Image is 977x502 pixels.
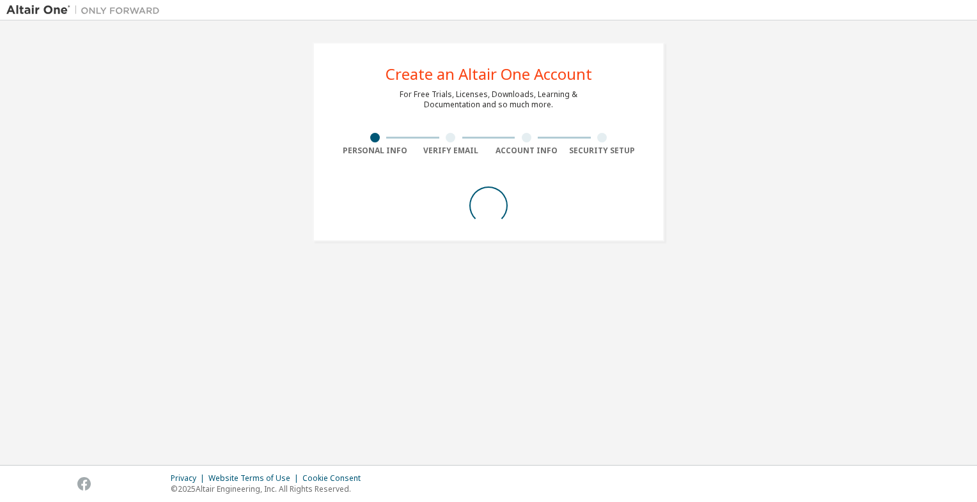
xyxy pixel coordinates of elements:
[171,473,208,483] div: Privacy
[302,473,368,483] div: Cookie Consent
[171,483,368,494] p: © 2025 Altair Engineering, Inc. All Rights Reserved.
[6,4,166,17] img: Altair One
[337,146,413,156] div: Personal Info
[488,146,565,156] div: Account Info
[413,146,489,156] div: Verify Email
[208,473,302,483] div: Website Terms of Use
[400,89,577,110] div: For Free Trials, Licenses, Downloads, Learning & Documentation and so much more.
[565,146,641,156] div: Security Setup
[386,66,592,82] div: Create an Altair One Account
[77,477,91,491] img: facebook.svg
